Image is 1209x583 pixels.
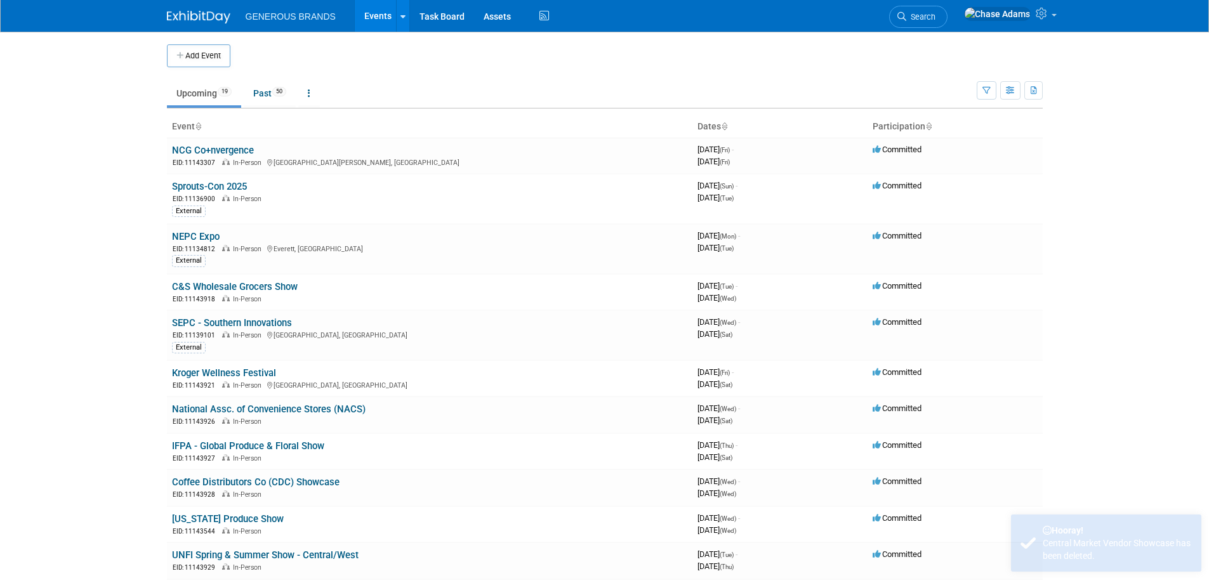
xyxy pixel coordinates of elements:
[172,255,206,266] div: External
[697,181,737,190] span: [DATE]
[697,513,740,523] span: [DATE]
[697,488,736,498] span: [DATE]
[218,87,232,96] span: 19
[697,403,740,413] span: [DATE]
[222,490,230,497] img: In-Person Event
[720,319,736,326] span: (Wed)
[720,417,732,424] span: (Sat)
[692,116,868,138] th: Dates
[173,195,220,202] span: EID: 11136900
[172,440,324,452] a: IFPA - Global Produce & Floral Show
[233,159,265,167] span: In-Person
[889,6,948,28] a: Search
[173,246,220,252] span: EID: 11134812
[222,295,230,301] img: In-Person Event
[233,331,265,339] span: In-Person
[720,527,736,534] span: (Wed)
[195,121,201,131] a: Sort by Event Name
[697,193,734,202] span: [DATE]
[697,293,736,303] span: [DATE]
[244,81,296,105] a: Past50
[736,549,737,559] span: -
[697,243,734,252] span: [DATE]
[697,157,730,166] span: [DATE]
[222,159,230,165] img: In-Person Event
[172,181,247,192] a: Sprouts-Con 2025
[167,81,241,105] a: Upcoming19
[173,455,220,462] span: EID: 11143927
[873,145,922,154] span: Committed
[697,416,732,425] span: [DATE]
[172,367,276,379] a: Kroger Wellness Festival
[873,367,922,377] span: Committed
[233,454,265,462] span: In-Person
[738,231,740,240] span: -
[222,381,230,388] img: In-Person Event
[697,476,740,486] span: [DATE]
[173,491,220,498] span: EID: 11143928
[697,317,740,327] span: [DATE]
[697,379,732,389] span: [DATE]
[222,195,230,201] img: In-Person Event
[720,478,736,485] span: (Wed)
[222,417,230,424] img: In-Person Event
[720,283,734,290] span: (Tue)
[246,11,336,22] span: GENEROUS BRANDS
[172,145,254,156] a: NCG Co+nvergence
[720,551,734,558] span: (Tue)
[720,515,736,522] span: (Wed)
[697,549,737,559] span: [DATE]
[697,561,734,571] span: [DATE]
[873,403,922,413] span: Committed
[222,563,230,570] img: In-Person Event
[873,440,922,450] span: Committed
[720,183,734,190] span: (Sun)
[736,281,737,291] span: -
[738,476,740,486] span: -
[172,379,687,390] div: [GEOGRAPHIC_DATA], [GEOGRAPHIC_DATA]
[720,490,736,497] span: (Wed)
[720,295,736,302] span: (Wed)
[720,159,730,166] span: (Fri)
[697,329,732,339] span: [DATE]
[233,195,265,203] span: In-Person
[868,116,1043,138] th: Participation
[720,147,730,154] span: (Fri)
[167,44,230,67] button: Add Event
[233,490,265,499] span: In-Person
[720,454,732,461] span: (Sat)
[720,405,736,412] span: (Wed)
[697,440,737,450] span: [DATE]
[172,513,284,525] a: [US_STATE] Produce Show
[233,563,265,572] span: In-Person
[167,11,230,23] img: ExhibitDay
[732,367,734,377] span: -
[720,195,734,202] span: (Tue)
[172,243,687,254] div: Everett, [GEOGRAPHIC_DATA]
[873,513,922,523] span: Committed
[873,281,922,291] span: Committed
[697,145,734,154] span: [DATE]
[720,442,734,449] span: (Thu)
[873,231,922,240] span: Committed
[964,7,1031,21] img: Chase Adams
[697,281,737,291] span: [DATE]
[906,12,935,22] span: Search
[222,245,230,251] img: In-Person Event
[172,329,687,340] div: [GEOGRAPHIC_DATA], [GEOGRAPHIC_DATA]
[172,476,340,488] a: Coffee Distributors Co (CDC) Showcase
[697,231,740,240] span: [DATE]
[173,382,220,389] span: EID: 11143921
[222,527,230,534] img: In-Person Event
[738,513,740,523] span: -
[173,296,220,303] span: EID: 11143918
[720,331,732,338] span: (Sat)
[720,369,730,376] span: (Fri)
[738,403,740,413] span: -
[172,317,292,329] a: SEPC - Southern Innovations
[721,121,727,131] a: Sort by Start Date
[222,331,230,337] img: In-Person Event
[173,528,220,535] span: EID: 11143544
[233,527,265,535] span: In-Person
[173,159,220,166] span: EID: 11143307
